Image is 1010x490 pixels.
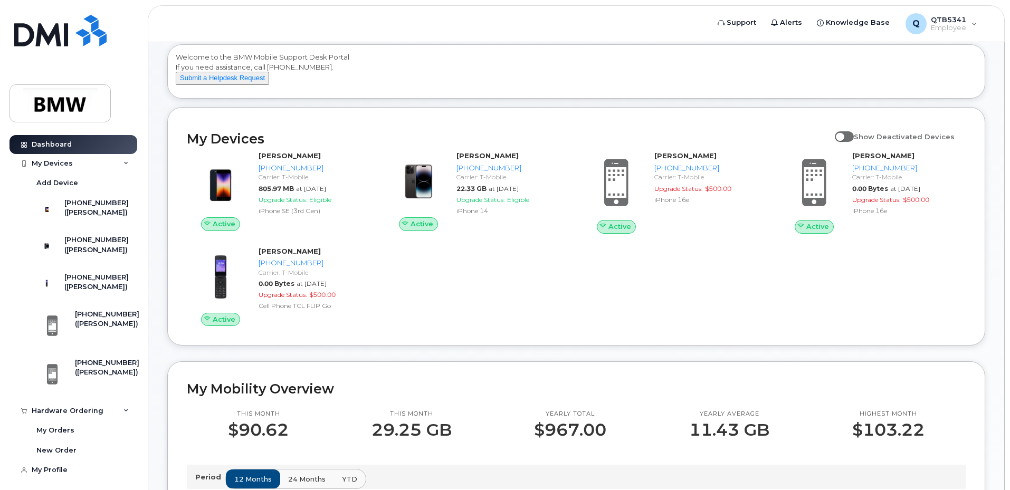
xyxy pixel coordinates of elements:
span: Eligible [507,196,529,204]
a: Active[PERSON_NAME][PHONE_NUMBER]Carrier: T-Mobile0.00 Bytesat [DATE]Upgrade Status:$500.00iPhone... [780,151,966,233]
p: $90.62 [228,420,289,439]
span: Upgrade Status: [259,291,307,299]
span: Employee [931,24,966,32]
p: Yearly total [534,410,606,418]
iframe: Messenger Launcher [964,444,1002,482]
input: Show Deactivated Devices [835,127,843,135]
span: Active [806,222,829,232]
a: Alerts [764,12,809,33]
div: [PHONE_NUMBER] [259,258,368,268]
span: Upgrade Status: [852,196,901,204]
span: Q [912,17,920,30]
p: Highest month [852,410,925,418]
div: Carrier: T-Mobile [259,268,368,277]
p: $103.22 [852,420,925,439]
div: iPhone 14 [456,206,566,215]
strong: [PERSON_NAME] [456,151,519,160]
div: iPhone 16e [654,195,764,204]
div: iPhone 16e [852,206,961,215]
span: at [DATE] [296,185,326,193]
div: Carrier: T-Mobile [456,172,566,181]
span: $500.00 [903,196,929,204]
a: Active[PERSON_NAME][PHONE_NUMBER]Carrier: T-Mobile805.97 MBat [DATE]Upgrade Status:EligibleiPhone... [187,151,372,231]
span: 24 months [288,474,326,484]
div: [PHONE_NUMBER] [852,163,961,173]
span: 22.33 GB [456,185,487,193]
div: Cell Phone TCL FLIP Go [259,301,368,310]
img: image20231002-3703462-1angbar.jpeg [195,156,246,207]
span: Active [608,222,631,232]
div: iPhone SE (3rd Gen) [259,206,368,215]
span: Upgrade Status: [654,185,703,193]
span: Active [213,219,235,229]
div: Carrier: T-Mobile [852,172,961,181]
a: Active[PERSON_NAME][PHONE_NUMBER]Carrier: T-MobileUpgrade Status:$500.00iPhone 16e [583,151,768,233]
div: Carrier: T-Mobile [259,172,368,181]
span: Support [727,17,756,28]
strong: [PERSON_NAME] [259,151,321,160]
img: image20231002-3703462-njx0qo.jpeg [393,156,444,207]
span: 0.00 Bytes [259,280,294,287]
a: Active[PERSON_NAME][PHONE_NUMBER]Carrier: T-Mobile22.33 GBat [DATE]Upgrade Status:EligibleiPhone 14 [385,151,570,231]
p: 11.43 GB [689,420,769,439]
span: Upgrade Status: [259,196,307,204]
div: QTB5341 [898,13,985,34]
div: [PHONE_NUMBER] [456,163,566,173]
p: $967.00 [534,420,606,439]
span: Upgrade Status: [456,196,505,204]
button: Submit a Helpdesk Request [176,72,269,85]
strong: [PERSON_NAME] [259,247,321,255]
p: Period [195,472,225,482]
div: Welcome to the BMW Mobile Support Desk Portal If you need assistance, call [PHONE_NUMBER]. [176,52,977,94]
strong: [PERSON_NAME] [654,151,717,160]
span: Alerts [780,17,802,28]
a: Active[PERSON_NAME][PHONE_NUMBER]Carrier: T-Mobile0.00 Bytesat [DATE]Upgrade Status:$500.00Cell P... [187,246,372,326]
p: This month [371,410,452,418]
div: Carrier: T-Mobile [654,172,764,181]
img: TCL-FLIP-Go-Midnight-Blue-frontimage.png [195,252,246,302]
span: Active [411,219,433,229]
a: Support [710,12,764,33]
p: This month [228,410,289,418]
span: at [DATE] [890,185,920,193]
div: [PHONE_NUMBER] [259,163,368,173]
span: Active [213,314,235,324]
a: Knowledge Base [809,12,897,33]
span: $500.00 [309,291,336,299]
strong: [PERSON_NAME] [852,151,914,160]
h2: My Devices [187,131,830,147]
span: Knowledge Base [826,17,890,28]
span: Eligible [309,196,331,204]
span: at [DATE] [489,185,519,193]
span: QTB5341 [931,15,966,24]
span: at [DATE] [297,280,327,287]
h2: My Mobility Overview [187,381,966,397]
p: Yearly average [689,410,769,418]
a: Submit a Helpdesk Request [176,73,269,82]
div: [PHONE_NUMBER] [654,163,764,173]
span: $500.00 [705,185,731,193]
span: 0.00 Bytes [852,185,888,193]
span: YTD [342,474,357,484]
p: 29.25 GB [371,420,452,439]
span: 805.97 MB [259,185,294,193]
span: Show Deactivated Devices [854,132,955,141]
